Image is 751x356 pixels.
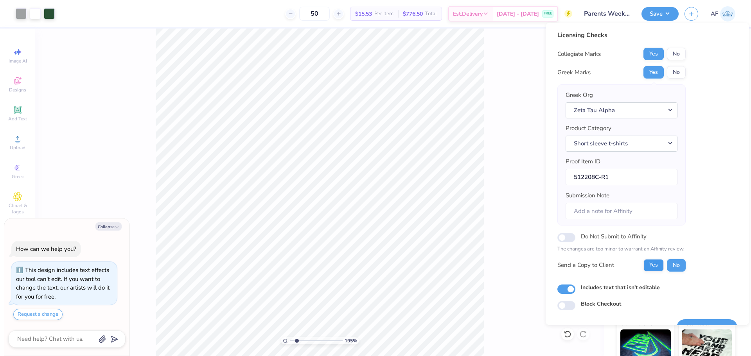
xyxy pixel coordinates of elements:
span: $15.53 [355,10,372,18]
button: Save [641,7,679,21]
button: Save [677,319,737,335]
span: Total [425,10,437,18]
button: No [667,66,686,79]
div: This design includes text effects our tool can't edit. If you want to change the text, our artist... [16,266,110,301]
label: Submission Note [566,191,609,200]
div: How can we help you? [16,245,76,253]
input: Add a note for Affinity [566,203,677,220]
div: Send a Copy to Client [557,261,614,270]
span: $776.50 [403,10,423,18]
button: Collapse [95,222,122,231]
div: Licensing Checks [557,30,686,40]
button: No [667,259,686,272]
span: Designs [9,87,26,93]
span: Upload [10,145,25,151]
button: Yes [643,66,664,79]
span: Clipart & logos [4,202,31,215]
span: Image AI [9,58,27,64]
p: The changes are too minor to warrant an Affinity review. [557,245,686,253]
label: Proof Item ID [566,157,600,166]
label: Greek Org [566,91,593,100]
span: FREE [544,11,552,16]
button: Short sleeve t-shirts [566,136,677,152]
div: Greek Marks [557,68,591,77]
span: Greek [12,174,24,180]
span: Add Text [8,116,27,122]
label: Block Checkout [581,300,621,308]
button: Yes [643,259,664,272]
span: 195 % [345,337,357,344]
label: Product Category [566,124,611,133]
div: Collegiate Marks [557,50,601,59]
label: Do Not Submit to Affinity [581,231,647,242]
input: – – [299,7,330,21]
a: AF [711,6,735,21]
label: Includes text that isn't editable [581,283,660,292]
button: Zeta Tau Alpha [566,102,677,118]
img: Ana Francesca Bustamante [720,6,735,21]
input: Untitled Design [578,6,636,21]
button: No [667,48,686,60]
span: Per Item [374,10,393,18]
button: Request a change [13,309,63,320]
span: AF [711,9,718,18]
span: Est. Delivery [453,10,483,18]
button: Yes [643,48,664,60]
span: [DATE] - [DATE] [497,10,539,18]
